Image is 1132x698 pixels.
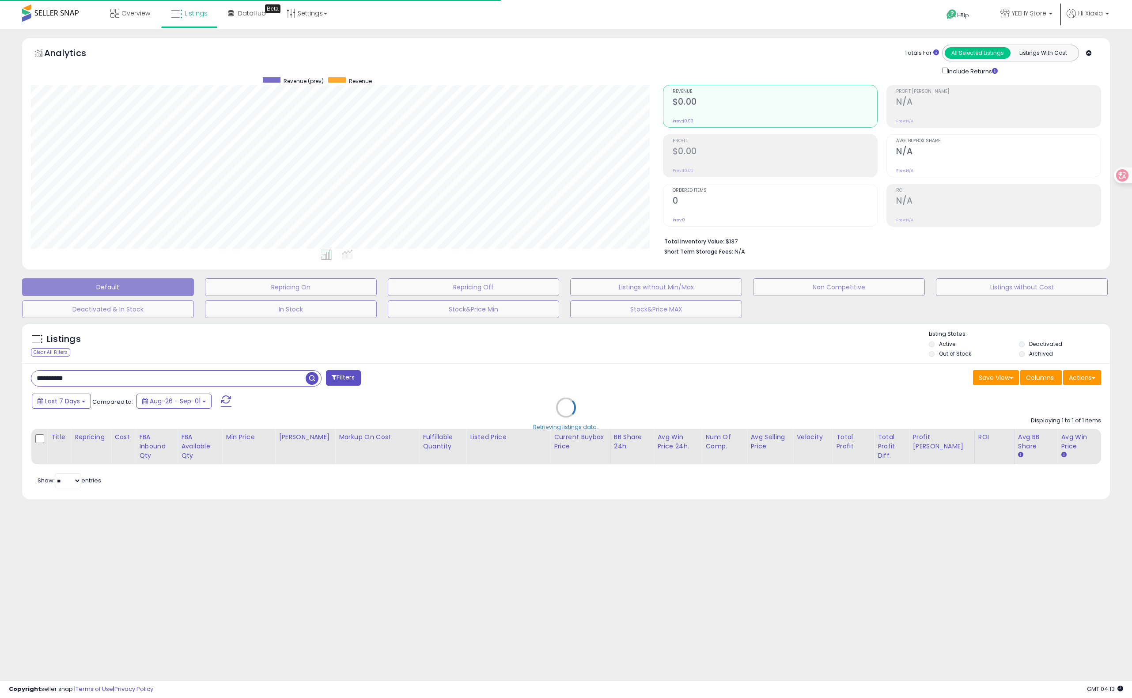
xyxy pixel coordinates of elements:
button: All Selected Listings [945,47,1011,59]
small: Prev: $0.00 [673,118,693,124]
li: $137 [664,235,1094,246]
h2: N/A [896,196,1101,208]
h2: $0.00 [673,146,877,158]
small: Prev: $0.00 [673,168,693,173]
button: Listings without Min/Max [570,278,742,296]
b: Short Term Storage Fees: [664,248,733,255]
h2: N/A [896,97,1101,109]
span: N/A [734,247,745,256]
a: Help [939,2,986,29]
div: Totals For [905,49,939,57]
span: Profit [PERSON_NAME] [896,89,1101,94]
small: Prev: N/A [896,168,913,173]
i: Get Help [946,9,957,20]
button: Non Competitive [753,278,925,296]
h5: Analytics [44,47,103,61]
span: Hi Xiaxia [1078,9,1103,18]
span: Revenue [673,89,877,94]
h2: 0 [673,196,877,208]
div: Include Returns [935,66,1008,76]
span: Overview [121,9,150,18]
span: Profit [673,139,877,144]
button: Default [22,278,194,296]
small: Prev: N/A [896,118,913,124]
span: Listings [185,9,208,18]
span: DataHub [238,9,266,18]
span: Avg. Buybox Share [896,139,1101,144]
span: Revenue (prev) [284,77,324,85]
div: Retrieving listings data.. [533,423,599,431]
button: Stock&Price Min [388,300,560,318]
button: In Stock [205,300,377,318]
h2: N/A [896,146,1101,158]
span: Help [957,11,969,19]
span: Revenue [349,77,372,85]
button: Repricing Off [388,278,560,296]
div: Tooltip anchor [265,4,280,13]
span: Ordered Items [673,188,877,193]
span: YEEHY Store [1012,9,1046,18]
b: Total Inventory Value: [664,238,724,245]
a: Hi Xiaxia [1067,9,1109,29]
small: Prev: N/A [896,217,913,223]
button: Stock&Price MAX [570,300,742,318]
h2: $0.00 [673,97,877,109]
button: Listings With Cost [1010,47,1076,59]
button: Listings without Cost [936,278,1108,296]
small: Prev: 0 [673,217,685,223]
span: ROI [896,188,1101,193]
button: Repricing On [205,278,377,296]
button: Deactivated & In Stock [22,300,194,318]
